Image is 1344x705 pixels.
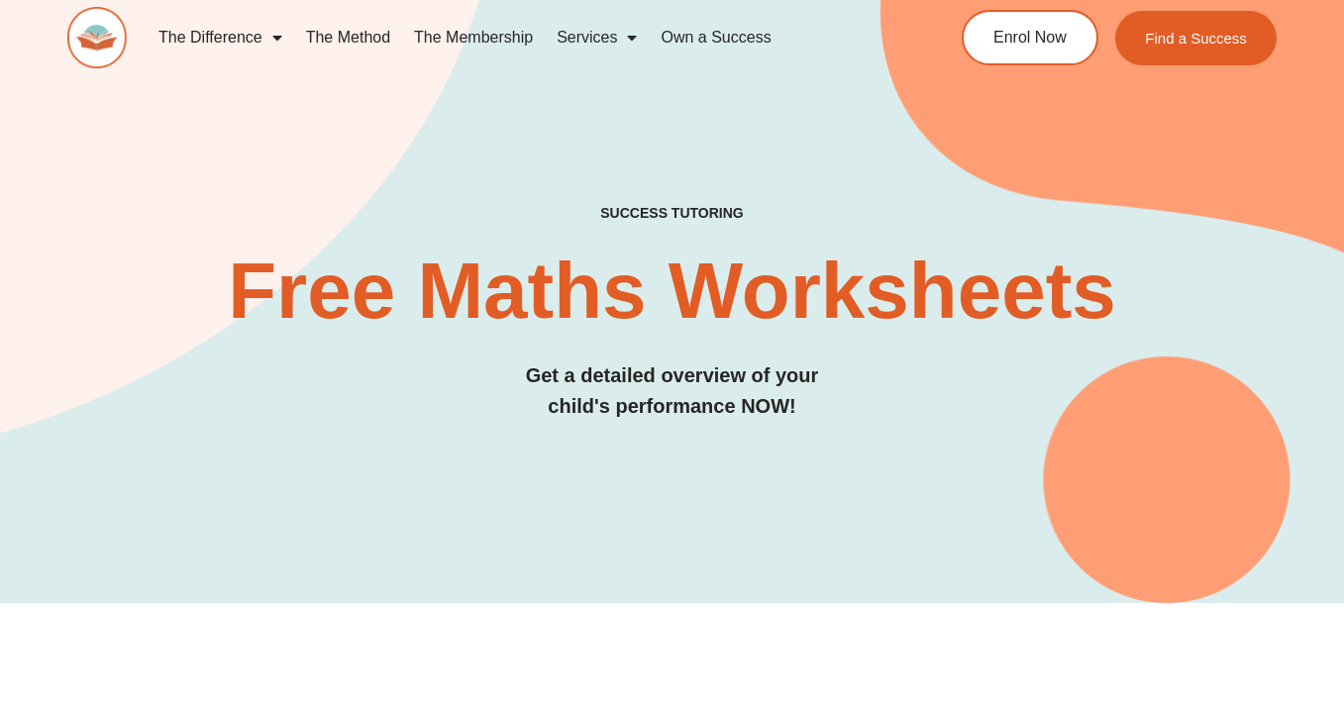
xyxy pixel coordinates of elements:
a: Services [545,15,649,60]
a: The Membership [402,15,545,60]
nav: Menu [147,15,892,60]
span: Enrol Now [993,30,1067,46]
a: Own a Success [649,15,782,60]
span: Find a Success [1146,31,1248,46]
h2: Free Maths Worksheets​ [67,252,1277,331]
a: The Difference [147,15,294,60]
h3: Get a detailed overview of your child's performance NOW! [67,360,1277,422]
a: The Method [294,15,402,60]
a: Enrol Now [962,10,1098,65]
a: Find a Success [1116,11,1278,65]
h4: SUCCESS TUTORING​ [67,205,1277,222]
